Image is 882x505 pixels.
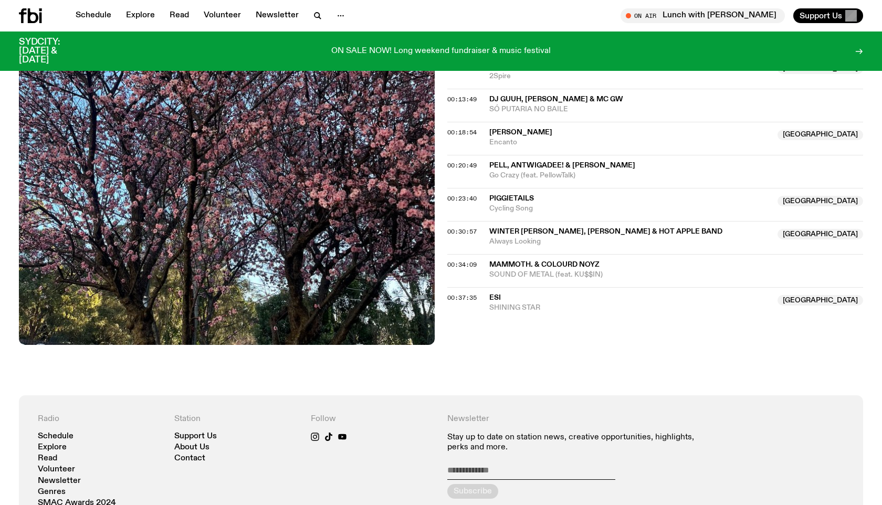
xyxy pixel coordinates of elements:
[447,484,498,499] button: Subscribe
[331,47,551,56] p: ON SALE NOW! Long weekend fundraiser & music festival
[489,294,501,301] span: Esi
[778,229,863,239] span: [GEOGRAPHIC_DATA]
[19,38,86,65] h3: SYDCITY: [DATE] & [DATE]
[311,414,435,424] h4: Follow
[489,237,771,247] span: Always Looking
[38,433,73,440] a: Schedule
[793,8,863,23] button: Support Us
[69,8,118,23] a: Schedule
[621,8,785,23] button: On AirLunch with [PERSON_NAME]
[447,95,477,103] span: 00:13:49
[489,129,552,136] span: [PERSON_NAME]
[489,162,635,169] span: Pell, Antwigadee! & [PERSON_NAME]
[174,444,209,451] a: About Us
[174,433,217,440] a: Support Us
[174,414,298,424] h4: Station
[489,303,771,313] span: SHINING STAR
[489,204,771,214] span: Cycling Song
[447,433,708,453] p: Stay up to date on station news, creative opportunities, highlights, perks and more.
[489,261,600,268] span: MAMMOTH. & COLOURD NOYZ
[447,260,477,269] span: 00:34:09
[778,196,863,206] span: [GEOGRAPHIC_DATA]
[197,8,247,23] a: Volunteer
[778,130,863,140] span: [GEOGRAPHIC_DATA]
[778,295,863,306] span: [GEOGRAPHIC_DATA]
[489,71,771,81] span: 2Spire
[447,194,477,203] span: 00:23:40
[38,414,162,424] h4: Radio
[489,96,623,103] span: Dj Guuh, [PERSON_NAME] & Mc Gw
[38,466,75,474] a: Volunteer
[489,104,863,114] span: SÓ PUTARIA NO BAILE
[38,444,67,451] a: Explore
[38,455,57,462] a: Read
[447,227,477,236] span: 00:30:57
[38,477,81,485] a: Newsletter
[447,161,477,170] span: 00:20:49
[174,455,205,462] a: Contact
[800,11,842,20] span: Support Us
[249,8,305,23] a: Newsletter
[447,293,477,302] span: 00:37:35
[447,128,477,136] span: 00:18:54
[38,488,66,496] a: Genres
[489,171,863,181] span: Go Crazy (feat. PellowTalk)
[489,195,534,202] span: Piggietails
[489,270,863,280] span: SOUND OF METAL (feat. KU$$IN)
[447,414,708,424] h4: Newsletter
[163,8,195,23] a: Read
[489,228,722,235] span: Winter [PERSON_NAME], [PERSON_NAME] & Hot Apple Band
[120,8,161,23] a: Explore
[489,138,771,148] span: Encanto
